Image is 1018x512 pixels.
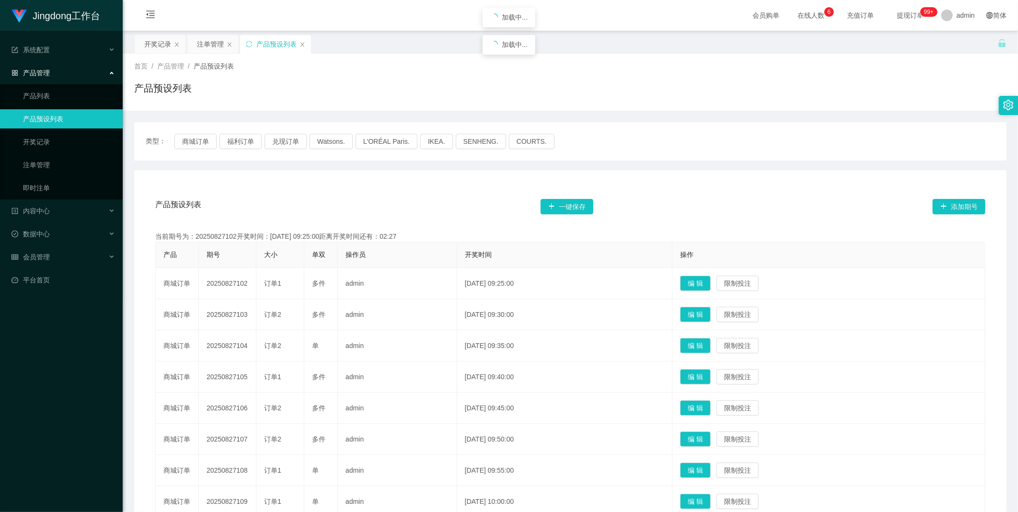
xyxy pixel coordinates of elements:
[509,134,555,149] button: COURTS.
[338,268,457,299] td: admin
[220,134,262,149] button: 福利订单
[199,424,256,455] td: 20250827107
[23,86,115,105] a: 产品列表
[998,39,1006,47] i: 图标: unlock
[134,0,167,31] i: 图标: menu-fold
[12,207,50,215] span: 内容中心
[457,424,672,455] td: [DATE] 09:50:00
[717,400,759,416] button: 限制投注
[338,361,457,393] td: admin
[312,279,325,287] span: 多件
[346,251,366,258] span: 操作员
[12,69,50,77] span: 产品管理
[155,232,985,242] div: 当前期号为：20250827102开奖时间：[DATE] 09:25:00距离开奖时间还有：02:27
[680,307,711,322] button: 编 辑
[199,455,256,486] td: 20250827108
[312,498,319,505] span: 单
[457,330,672,361] td: [DATE] 09:35:00
[156,424,199,455] td: 商城订单
[264,251,278,258] span: 大小
[717,369,759,384] button: 限制投注
[12,230,50,238] span: 数据中心
[23,155,115,175] a: 注单管理
[310,134,353,149] button: Watsons.
[338,299,457,330] td: admin
[490,41,498,48] i: icon: loading
[23,109,115,128] a: 产品预设列表
[264,498,281,505] span: 订单1
[502,13,528,21] span: 加载中...
[312,404,325,412] span: 多件
[338,424,457,455] td: admin
[680,338,711,353] button: 编 辑
[163,251,177,258] span: 产品
[227,42,232,47] i: 图标: close
[156,361,199,393] td: 商城订单
[199,361,256,393] td: 20250827105
[199,299,256,330] td: 20250827103
[156,268,199,299] td: 商城订单
[199,268,256,299] td: 20250827102
[793,12,829,19] span: 在线人数
[300,42,305,47] i: 图标: close
[717,494,759,509] button: 限制投注
[680,431,711,447] button: 编 辑
[156,393,199,424] td: 商城订单
[264,435,281,443] span: 订单2
[33,0,100,31] h1: Jingdong工作台
[502,41,528,48] span: 加载中...
[1003,100,1014,110] i: 图标: setting
[146,134,174,149] span: 类型：
[680,463,711,478] button: 编 辑
[457,268,672,299] td: [DATE] 09:25:00
[457,361,672,393] td: [DATE] 09:40:00
[338,330,457,361] td: admin
[199,330,256,361] td: 20250827104
[12,254,18,260] i: 图标: table
[12,270,115,290] a: 图标: dashboard平台首页
[356,134,417,149] button: L'ORÉAL Paris.
[23,178,115,198] a: 即时注单
[12,12,100,19] a: Jingdong工作台
[986,12,993,19] i: 图标: global
[312,311,325,318] span: 多件
[312,466,319,474] span: 单
[12,231,18,237] i: 图标: check-circle-o
[197,35,224,53] div: 注单管理
[312,373,325,381] span: 多件
[265,134,307,149] button: 兑现订单
[156,330,199,361] td: 商城订单
[207,251,220,258] span: 期号
[717,307,759,322] button: 限制投注
[264,466,281,474] span: 订单1
[264,342,281,349] span: 订单2
[933,199,985,214] button: 图标: plus添加期号
[920,7,937,17] sup: 976
[680,369,711,384] button: 编 辑
[490,13,498,21] i: icon: loading
[312,435,325,443] span: 多件
[23,132,115,151] a: 开奖记录
[680,276,711,291] button: 编 辑
[264,404,281,412] span: 订单2
[12,47,18,53] i: 图标: form
[312,342,319,349] span: 单
[456,134,506,149] button: SENHENG.
[12,208,18,214] i: 图标: profile
[843,12,879,19] span: 充值订单
[151,62,153,70] span: /
[680,400,711,416] button: 编 辑
[717,276,759,291] button: 限制投注
[457,393,672,424] td: [DATE] 09:45:00
[264,373,281,381] span: 订单1
[256,35,297,53] div: 产品预设列表
[541,199,593,214] button: 图标: plus一键保存
[828,7,831,17] p: 6
[312,251,325,258] span: 单双
[188,62,190,70] span: /
[457,299,672,330] td: [DATE] 09:30:00
[134,81,192,95] h1: 产品预设列表
[338,393,457,424] td: admin
[264,311,281,318] span: 订单2
[824,7,834,17] sup: 6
